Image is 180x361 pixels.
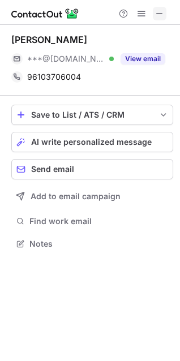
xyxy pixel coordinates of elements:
[31,165,74,174] span: Send email
[121,53,165,65] button: Reveal Button
[31,110,153,119] div: Save to List / ATS / CRM
[11,132,173,152] button: AI write personalized message
[11,159,173,179] button: Send email
[11,213,173,229] button: Find work email
[11,105,173,125] button: save-profile-one-click
[11,7,79,20] img: ContactOut v5.3.10
[11,186,173,207] button: Add to email campaign
[11,236,173,252] button: Notes
[27,72,81,82] span: 96103706004
[29,216,169,226] span: Find work email
[11,34,87,45] div: [PERSON_NAME]
[27,54,105,64] span: ***@[DOMAIN_NAME]
[29,239,169,249] span: Notes
[31,192,121,201] span: Add to email campaign
[31,137,152,147] span: AI write personalized message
